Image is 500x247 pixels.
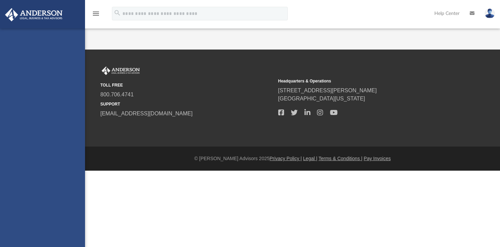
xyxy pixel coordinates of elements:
[364,156,390,161] a: Pay Invoices
[92,13,100,18] a: menu
[278,78,451,84] small: Headquarters & Operations
[303,156,317,161] a: Legal |
[114,9,121,17] i: search
[100,82,273,88] small: TOLL FREE
[270,156,302,161] a: Privacy Policy |
[100,92,134,97] a: 800.706.4741
[92,9,100,18] i: menu
[100,101,273,107] small: SUPPORT
[100,66,141,75] img: Anderson Advisors Platinum Portal
[100,111,193,116] a: [EMAIL_ADDRESS][DOMAIN_NAME]
[3,8,65,21] img: Anderson Advisors Platinum Portal
[319,156,363,161] a: Terms & Conditions |
[485,8,495,18] img: User Pic
[278,96,365,101] a: [GEOGRAPHIC_DATA][US_STATE]
[85,155,500,162] div: © [PERSON_NAME] Advisors 2025
[278,88,377,93] a: [STREET_ADDRESS][PERSON_NAME]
